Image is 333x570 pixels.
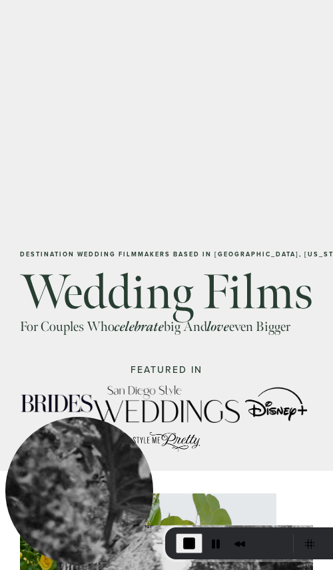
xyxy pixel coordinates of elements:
span: Wedding Films [20,262,313,323]
em: celebrate [115,318,164,335]
code: FEATURED IN [131,363,202,376]
span: For couples who big and even bigger [20,318,290,335]
em: love [207,318,229,335]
